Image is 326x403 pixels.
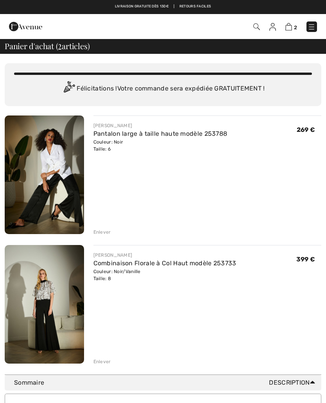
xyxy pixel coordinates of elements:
[93,268,236,282] div: Couleur: Noir/Vanille Taille: 8
[308,23,315,31] img: Menu
[294,25,297,30] span: 2
[5,42,90,50] span: Panier d'achat ( articles)
[285,22,297,31] a: 2
[61,81,77,97] img: Congratulation2.svg
[269,23,276,31] img: Mes infos
[93,130,227,137] a: Pantalon large à taille haute modèle 253788
[115,4,169,9] a: Livraison gratuite dès 130€
[93,138,227,153] div: Couleur: Noir Taille: 6
[253,23,260,30] img: Recherche
[14,378,318,387] div: Sommaire
[179,4,211,9] a: Retours faciles
[9,22,42,30] a: 1ère Avenue
[296,256,315,263] span: 399 €
[58,40,62,50] span: 2
[5,115,84,234] img: Pantalon large à taille haute modèle 253788
[93,358,111,365] div: Enlever
[93,259,236,267] a: Combinaison Florale à Col Haut modèle 253733
[285,23,292,30] img: Panier d'achat
[297,126,315,133] span: 269 €
[93,229,111,236] div: Enlever
[5,245,84,364] img: Combinaison Florale à Col Haut modèle 253733
[269,378,318,387] span: Description
[174,4,174,9] span: |
[93,122,227,129] div: [PERSON_NAME]
[14,81,312,97] div: Félicitations ! Votre commande sera expédiée GRATUITEMENT !
[9,19,42,34] img: 1ère Avenue
[93,252,236,259] div: [PERSON_NAME]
